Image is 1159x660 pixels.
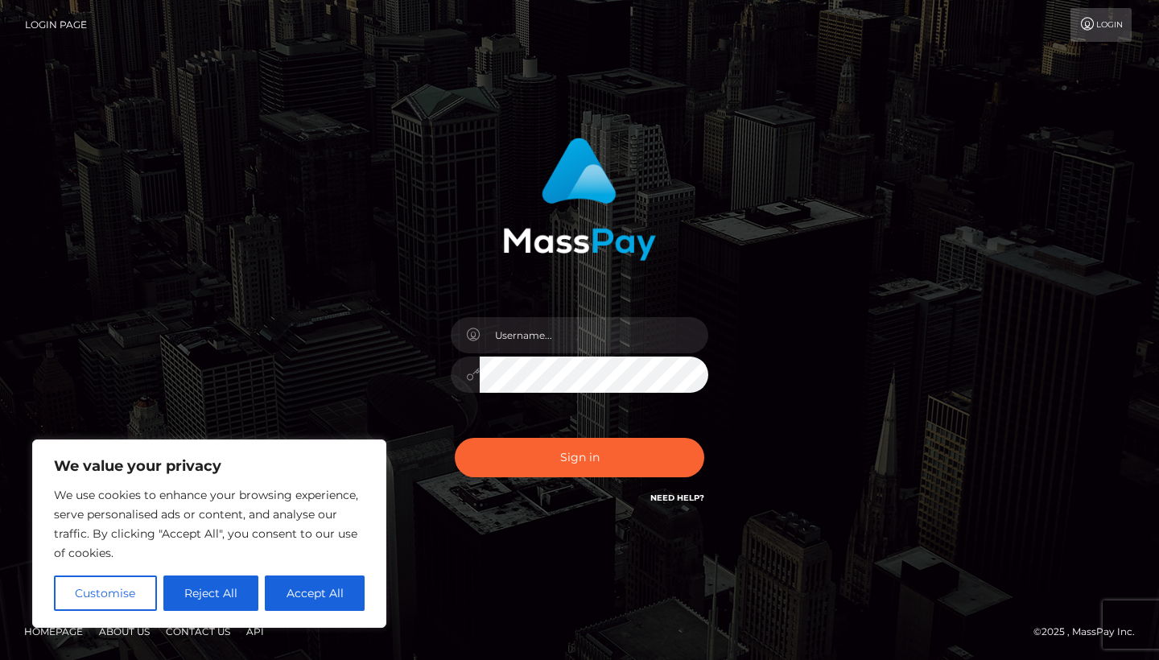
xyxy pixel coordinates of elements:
[1033,623,1147,641] div: © 2025 , MassPay Inc.
[265,575,365,611] button: Accept All
[1070,8,1132,42] a: Login
[18,619,89,644] a: Homepage
[159,619,237,644] a: Contact Us
[54,456,365,476] p: We value your privacy
[650,493,704,503] a: Need Help?
[480,317,708,353] input: Username...
[240,619,270,644] a: API
[163,575,259,611] button: Reject All
[54,575,157,611] button: Customise
[455,438,704,477] button: Sign in
[503,138,656,261] img: MassPay Login
[93,619,156,644] a: About Us
[32,439,386,628] div: We value your privacy
[25,8,87,42] a: Login Page
[54,485,365,563] p: We use cookies to enhance your browsing experience, serve personalised ads or content, and analys...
